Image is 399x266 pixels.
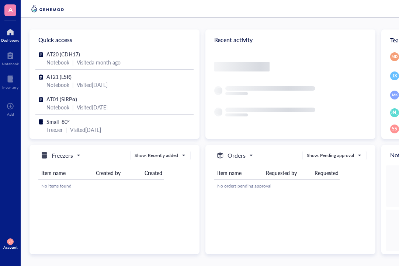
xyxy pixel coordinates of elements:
[2,50,19,66] a: Notebook
[46,95,77,103] span: AT01 (SIRPα)
[46,118,70,125] span: Small -80°
[46,73,72,80] span: AT21 (LSR)
[8,5,13,14] span: A
[3,245,18,249] div: Account
[392,126,397,132] span: SS
[2,85,18,90] div: Inventory
[46,126,63,134] div: Freezer
[46,81,69,89] div: Notebook
[30,29,199,50] div: Quick access
[392,92,397,98] span: MK
[66,126,67,134] div: |
[392,73,397,79] span: JX
[52,151,73,160] h5: Freezers
[263,166,312,180] th: Requested by
[30,4,66,13] img: genemod-logo
[135,152,178,159] div: Show: Recently added
[46,58,69,66] div: Notebook
[392,54,398,59] span: MD
[93,166,142,180] th: Created by
[1,38,20,42] div: Dashboard
[77,103,108,111] div: Visited [DATE]
[142,166,184,180] th: Created on
[228,151,246,160] h5: Orders
[312,166,354,180] th: Requested on
[41,183,181,189] div: No items found
[1,26,20,42] a: Dashboard
[217,183,351,189] div: No orders pending approval
[72,103,74,111] div: |
[307,152,354,159] div: Show: Pending approval
[77,81,108,89] div: Visited [DATE]
[38,166,93,180] th: Item name
[214,166,263,180] th: Item name
[72,58,74,66] div: |
[2,62,19,66] div: Notebook
[7,112,14,116] div: Add
[2,73,18,90] a: Inventory
[205,29,375,50] div: Recent activity
[46,50,80,58] span: AT20 (CDH17)
[8,240,12,243] span: VP
[70,126,101,134] div: Visited [DATE]
[46,103,69,111] div: Notebook
[72,81,74,89] div: |
[77,58,121,66] div: Visited a month ago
